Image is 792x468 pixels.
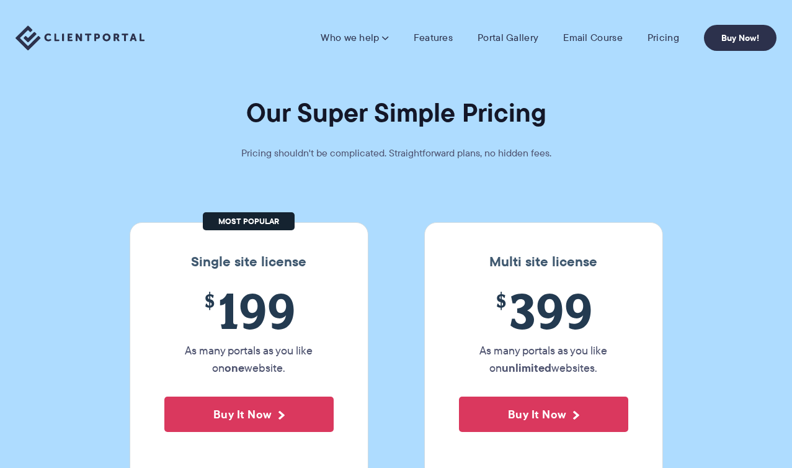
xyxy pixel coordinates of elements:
[164,397,334,432] button: Buy It Now
[459,282,628,339] span: 399
[647,32,679,44] a: Pricing
[704,25,776,51] a: Buy Now!
[321,32,388,44] a: Who we help
[563,32,623,44] a: Email Course
[502,359,551,376] strong: unlimited
[210,145,582,162] p: Pricing shouldn't be complicated. Straightforward plans, no hidden fees.
[459,342,628,377] p: As many portals as you like on websites.
[437,254,650,270] h3: Multi site license
[225,359,244,376] strong: one
[164,282,334,339] span: 199
[143,254,355,270] h3: Single site license
[459,397,628,432] button: Buy It Now
[478,32,538,44] a: Portal Gallery
[164,342,334,377] p: As many portals as you like on website.
[414,32,453,44] a: Features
